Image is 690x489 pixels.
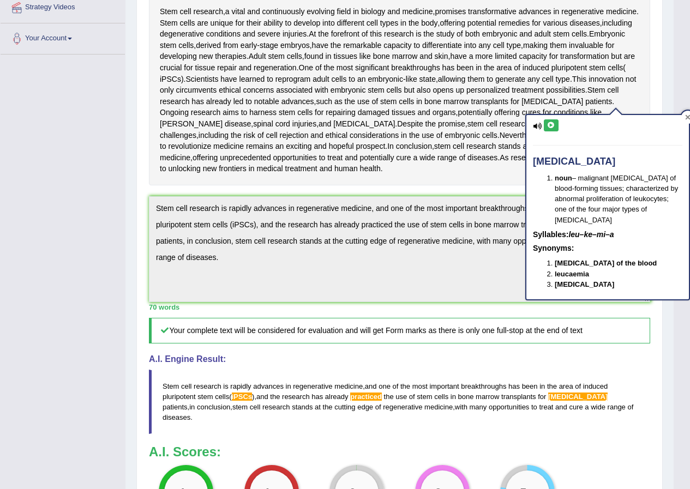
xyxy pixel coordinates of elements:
[482,130,497,141] span: Click to see word definition
[425,118,436,130] span: Click to see word definition
[223,382,228,390] span: is
[337,17,364,29] span: Click to see word definition
[149,370,650,434] blockquote: , ( ), , , , .
[589,74,623,85] span: Click to see word definition
[281,96,314,107] span: Click to see word definition
[356,141,386,152] span: Click to see word definition
[232,6,245,17] span: Click to see word definition
[572,28,587,40] span: Click to see word definition
[438,74,466,85] span: Click to see word definition
[160,74,181,85] span: Click to see word definition
[519,51,547,62] span: Click to see word definition
[225,118,251,130] span: Click to see word definition
[523,62,549,74] span: Click to see word definition
[322,17,335,29] span: Click to see word definition
[568,230,614,239] em: leu–ke–mi–a
[569,17,599,29] span: Click to see word definition
[293,17,320,29] span: Click to see word definition
[160,28,204,40] span: Click to see word definition
[533,231,682,239] h5: Syllables:
[254,62,297,74] span: Click to see word definition
[370,28,382,40] span: Click to see word definition
[160,17,178,29] span: Click to see word definition
[345,152,357,164] span: Click to see word definition
[484,62,494,74] span: Click to see word definition
[466,84,509,96] span: Click to see word definition
[434,141,451,152] span: Click to see word definition
[589,62,605,74] span: Click to see word definition
[215,51,247,62] span: Click to see word definition
[494,107,519,118] span: Click to see word definition
[275,74,311,85] span: Click to see word definition
[542,74,554,85] span: Click to see word definition
[514,62,520,74] span: Click to see word definition
[383,40,411,51] span: Click to see word definition
[149,354,650,364] h4: A.I. Engine Result:
[355,62,389,74] span: Click to see word definition
[396,152,411,164] span: Click to see word definition
[337,62,353,74] span: Click to see word definition
[160,62,182,74] span: Click to see word definition
[223,107,239,118] span: Click to see word definition
[313,74,329,85] span: Click to see word definition
[318,28,328,40] span: Click to see word definition
[368,84,384,96] span: Click to see word definition
[314,141,327,152] span: Click to see word definition
[329,141,354,152] span: Click to see word definition
[572,74,586,85] span: Click to see word definition
[160,107,189,118] span: Click to see word definition
[331,74,346,85] span: Click to see word definition
[392,51,418,62] span: Click to see word definition
[380,17,398,29] span: Click to see word definition
[436,28,454,40] span: Click to see word definition
[555,174,572,182] b: noun
[254,96,279,107] span: Click to see word definition
[275,118,290,130] span: Click to see word definition
[267,74,273,85] span: Click to see word definition
[276,84,313,96] span: Click to see word definition
[569,40,603,51] span: Click to see word definition
[457,28,463,40] span: Click to see word definition
[466,141,496,152] span: Click to see word definition
[184,62,193,74] span: Click to see word definition
[160,163,166,174] span: Click to see word definition
[471,96,508,107] span: Click to see word definition
[310,130,323,141] span: Click to see word definition
[409,130,419,141] span: Click to see word definition
[413,40,420,51] span: Click to see word definition
[169,163,201,174] span: Click to see word definition
[239,62,251,74] span: Click to see word definition
[345,96,355,107] span: Click to see word definition
[249,107,277,118] span: Click to see word definition
[362,28,368,40] span: Click to see word definition
[476,62,482,74] span: Click to see word definition
[181,382,192,390] span: cell
[608,62,623,74] span: Click to see word definition
[263,17,283,29] span: Click to see word definition
[475,51,493,62] span: Click to see word definition
[292,118,316,130] span: Click to see word definition
[543,17,567,29] span: Click to see word definition
[160,141,166,152] span: Click to see word definition
[464,40,477,51] span: Click to see word definition
[440,17,465,29] span: Click to see word definition
[160,51,197,62] span: Click to see word definition
[160,84,174,96] span: Click to see word definition
[160,130,196,141] span: Click to see word definition
[519,6,551,17] span: Click to see word definition
[467,17,496,29] span: Click to see word definition
[416,96,422,107] span: Click to see word definition
[499,17,530,29] span: Click to see word definition
[500,118,529,130] span: Click to see word definition
[285,17,292,29] span: Click to see word definition
[605,40,614,51] span: Click to see word definition
[217,62,237,74] span: Click to see word definition
[387,6,400,17] span: Click to see word definition
[299,62,313,74] span: Click to see word definition
[343,40,381,51] span: Click to see word definition
[419,51,432,62] span: Click to see word definition
[433,84,453,96] span: Click to see word definition
[521,96,583,107] span: Click to see word definition
[626,74,636,85] span: Click to see word definition
[606,6,637,17] span: Click to see word definition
